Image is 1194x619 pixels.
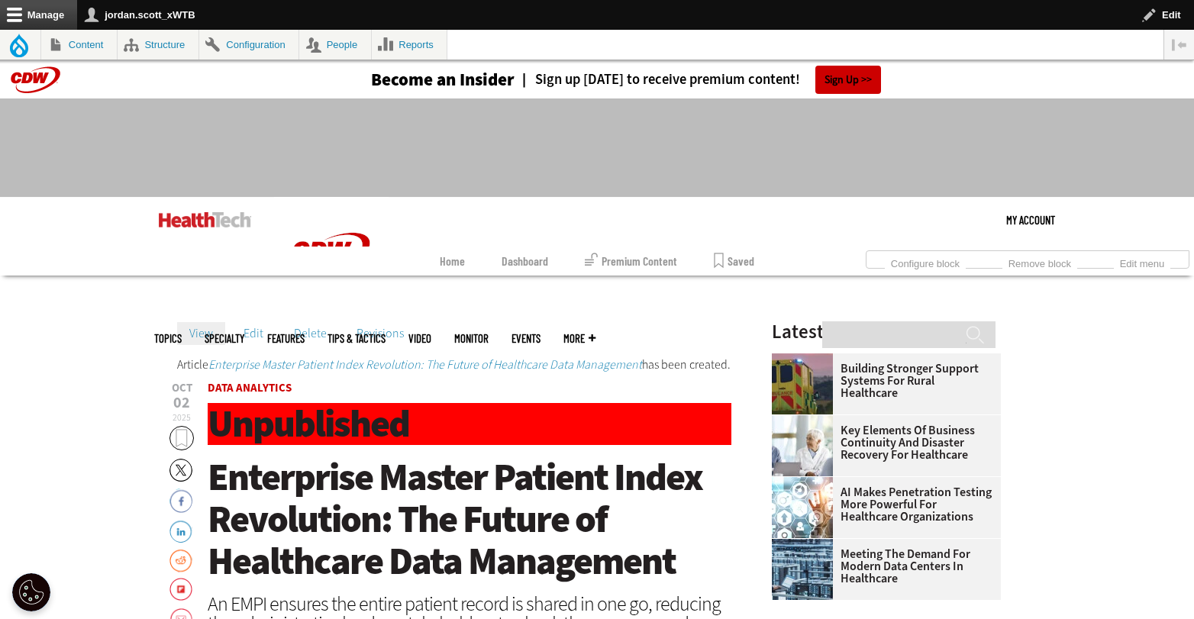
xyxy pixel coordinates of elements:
[1002,253,1077,270] a: Remove block
[1006,197,1055,243] a: My Account
[772,486,992,523] a: AI Makes Penetration Testing More Powerful for Healthcare Organizations
[502,247,548,276] a: Dashboard
[177,359,731,371] div: Status message
[1114,253,1170,270] a: Edit menu
[440,247,465,276] a: Home
[772,415,841,427] a: incident response team discusses around a table
[371,71,515,89] h3: Become an Insider
[408,333,431,344] a: Video
[372,30,447,60] a: Reports
[12,573,50,611] div: Cookie Settings
[772,353,841,366] a: ambulance driving down country road at sunset
[274,197,389,310] img: Home
[169,395,194,411] span: 02
[12,573,50,611] button: Open Preferences
[319,114,875,182] iframe: advertisement
[815,66,881,94] a: Sign Up
[208,403,731,445] h1: Unpublished
[208,356,642,372] a: Enterprise Master Patient Index Revolution: The Future of Healthcare Data Management
[274,298,389,314] a: CDW
[772,363,992,399] a: Building Stronger Support Systems for Rural Healthcare
[714,247,754,276] a: Saved
[772,353,833,414] img: ambulance driving down country road at sunset
[511,333,541,344] a: Events
[314,71,515,89] a: Become an Insider
[173,411,191,424] span: 2025
[772,477,833,538] img: Healthcare and hacking concept
[885,253,966,270] a: Configure block
[772,539,841,551] a: engineer with laptop overlooking data center
[208,452,702,586] span: Enterprise Master Patient Index Revolution: The Future of Healthcare Data Management
[41,30,117,60] a: Content
[772,548,992,585] a: Meeting the Demand for Modern Data Centers in Healthcare
[772,539,833,600] img: engineer with laptop overlooking data center
[299,30,371,60] a: People
[205,333,244,344] span: Specialty
[1164,30,1194,60] button: Vertical orientation
[772,424,992,461] a: Key Elements of Business Continuity and Disaster Recovery for Healthcare
[208,380,292,395] a: Data Analytics
[199,30,298,60] a: Configuration
[154,333,182,344] span: Topics
[772,415,833,476] img: incident response team discusses around a table
[159,212,251,227] img: Home
[118,30,198,60] a: Structure
[1006,197,1055,243] div: User menu
[454,333,489,344] a: MonITor
[328,333,386,344] a: Tips & Tactics
[267,333,305,344] a: Features
[563,333,595,344] span: More
[772,477,841,489] a: Healthcare and hacking concept
[515,73,800,87] a: Sign up [DATE] to receive premium content!
[169,382,194,394] span: Oct
[772,322,1001,341] h3: Latest Articles
[585,247,677,276] a: Premium Content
